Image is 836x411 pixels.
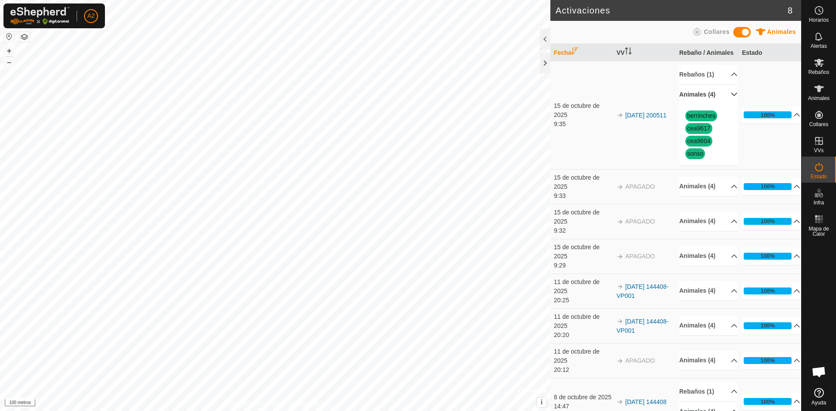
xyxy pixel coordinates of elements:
font: 15 de octubre de 2025 [554,244,600,260]
button: Capas del Mapa [19,32,30,42]
font: 11 de octubre de 2025 [554,278,600,294]
p-accordion-header: 100% [742,393,800,410]
font: Rebaños [808,69,829,75]
font: APAGADO [625,218,655,225]
font: Collares [704,28,729,35]
p-accordion-content: Animales (4) [679,104,738,165]
p-accordion-header: Animales (4) [679,281,738,301]
p-accordion-header: 100% [742,178,800,195]
font: VV [617,49,625,56]
font: 100% [761,322,775,329]
div: 100% [744,111,792,118]
div: 100% [744,357,792,364]
font: Infra [813,200,824,206]
div: 100% [744,398,792,405]
a: Política de Privacidad [230,400,280,408]
p-accordion-header: Animales (4) [679,316,738,335]
font: 20:20 [554,331,569,338]
font: 100% [761,287,775,294]
a: Ayuda [802,384,836,409]
font: 15 de octubre de 2025 [554,209,600,225]
p-accordion-header: Rebaños (1) [679,382,738,401]
p-accordion-header: Rebaños (1) [679,65,738,84]
font: + [7,46,12,55]
img: Logotipo de Gallagher [10,7,70,25]
font: Horarios [809,17,829,23]
font: 8 [788,6,792,15]
font: 14:47 [554,403,569,410]
font: i [541,398,543,406]
img: flecha [617,283,624,290]
p-accordion-header: 100% [742,352,800,369]
font: Animales (4) [679,217,715,224]
p-accordion-header: Animales (4) [679,211,738,231]
font: Animales [808,95,829,101]
font: Animales (4) [679,91,715,98]
font: 100% [761,218,775,224]
a: [DATE] 144408-VP001 [617,318,668,334]
a: cea9617 [687,125,711,132]
font: Rebaño / Animales [679,49,734,56]
font: 20:25 [554,297,569,304]
div: 100% [744,218,792,225]
font: VVs [814,147,823,154]
font: APAGADO [625,357,655,364]
img: flecha [617,318,624,325]
font: APAGADO [625,253,655,260]
p-accordion-header: Animales (4) [679,177,738,196]
a: sonso [687,150,703,157]
p-accordion-header: Animales (4) [679,85,738,104]
p-accordion-header: Animales (4) [679,246,738,266]
p-sorticon: Activar para ordenar [571,49,578,56]
font: APAGADO [625,183,655,190]
button: i [537,398,546,407]
font: Animales (4) [679,287,715,294]
div: Chat abierto [806,359,832,385]
p-accordion-header: Animales (4) [679,351,738,370]
font: Ayuda [812,400,826,406]
font: 9:33 [554,192,566,199]
p-sorticon: Activar para ordenar [625,49,632,56]
font: [DATE] 144408-VP001 [617,283,668,299]
p-accordion-header: 100% [742,213,800,230]
a: [DATE] 200511 [625,112,667,119]
div: 100% [744,253,792,260]
p-accordion-header: 100% [742,106,800,124]
font: Rebaños (1) [679,388,714,395]
button: – [4,57,14,67]
font: Política de Privacidad [230,401,280,407]
div: 100% [744,287,792,294]
font: Activaciones [556,6,610,15]
font: Contáctenos [291,401,320,407]
font: Rebaños (1) [679,71,714,78]
img: flecha [617,358,624,364]
font: 100% [761,357,775,364]
font: Estado [811,174,827,180]
font: 11 de octubre de 2025 [554,313,600,329]
font: Estado [742,49,762,56]
font: 11 de octubre de 2025 [554,348,600,364]
font: Animales (4) [679,252,715,259]
font: 20:12 [554,366,569,373]
a: [DATE] 144408 [625,398,667,405]
a: berrinches [687,112,715,119]
p-accordion-header: 100% [742,247,800,265]
font: 15 de octubre de 2025 [554,174,600,190]
img: flecha [617,253,624,260]
font: 9:35 [554,120,566,127]
font: Alertas [811,43,827,49]
img: flecha [617,184,624,190]
font: 15 de octubre de 2025 [554,102,600,118]
img: flecha [617,218,624,225]
a: Contáctenos [291,400,320,408]
font: Collares [809,121,828,127]
font: 9:29 [554,262,566,269]
font: 100% [761,398,775,405]
font: 9:32 [554,227,566,234]
font: 8 de octubre de 2025 [554,394,611,401]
